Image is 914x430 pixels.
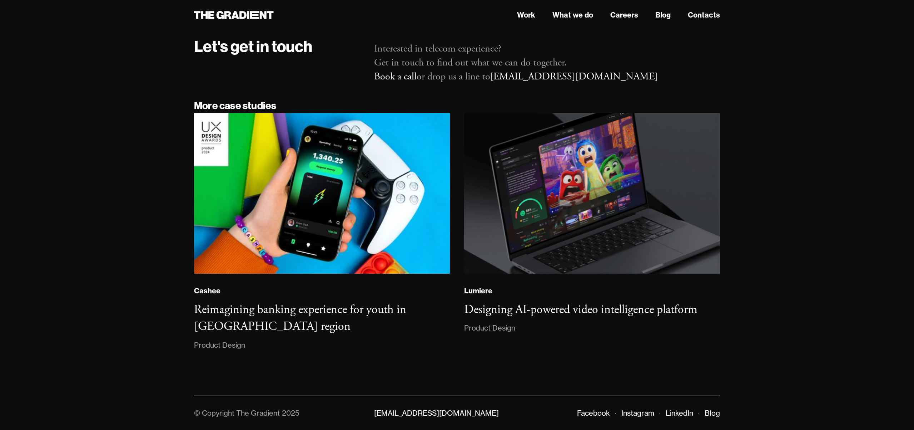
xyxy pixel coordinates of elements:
a: [EMAIL_ADDRESS][DOMAIN_NAME] [490,70,658,83]
h3: Reimagining banking experience for youth in [GEOGRAPHIC_DATA] region [194,302,406,334]
a: Work [517,10,535,20]
a: What we do [552,10,593,20]
a: Instagram [621,409,654,417]
a: Blog [655,10,671,20]
a: Book a call [374,70,417,83]
div: © Copyright The Gradient [194,409,280,417]
h4: More case studies [194,98,720,113]
a: LinkedIn [666,409,693,417]
strong: Let's get in touch [194,36,312,56]
div: Cashee [194,286,220,295]
div: 2025 [282,409,299,417]
p: Interested in telecom experience? Get in touch to find out what we can do together. or drop us a ... [374,42,720,84]
a: Blog [705,409,720,417]
a: Facebook [577,409,610,417]
div: Product Design [194,339,245,351]
h3: Designing AI-powered video intelligence platform [464,302,697,317]
a: Careers [610,10,638,20]
a: [EMAIL_ADDRESS][DOMAIN_NAME] [374,409,499,417]
a: Contacts [688,10,720,20]
a: LumiereDesigning AI-powered video intelligence platformProduct Design [464,113,720,334]
a: CasheeReimagining banking experience for youth in [GEOGRAPHIC_DATA] regionProduct Design [194,113,450,351]
div: Lumiere [464,286,492,295]
div: Product Design [464,322,515,334]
